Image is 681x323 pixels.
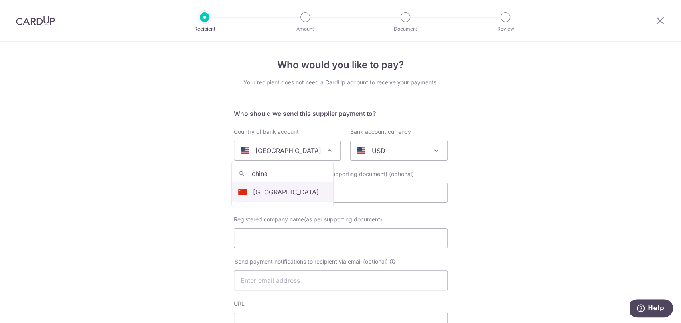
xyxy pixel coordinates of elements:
label: URL [234,300,245,308]
label: Country of bank account [234,128,299,136]
p: Amount [276,25,335,33]
img: CardUp [16,16,55,25]
input: Enter email address [234,270,448,290]
span: USD [350,141,448,161]
span: Send payment notifications to recipient via email (optional) [235,258,388,266]
label: Bank account currency [350,128,411,136]
p: [GEOGRAPHIC_DATA] [255,146,321,155]
span: (optional) [389,170,414,178]
p: [GEOGRAPHIC_DATA] [253,187,319,197]
div: Your recipient does not need a CardUp account to receive your payments. [234,78,448,86]
p: Review [476,25,535,33]
h5: Who should we send this supplier payment to? [234,109,448,118]
span: USD [351,141,447,160]
iframe: Opens a widget where you can find more information [630,299,673,319]
span: Registered company name(as per supporting document) [234,216,382,223]
span: United States [234,141,340,160]
p: USD [372,146,385,155]
span: United States [234,141,341,161]
p: Document [376,25,435,33]
p: Recipient [175,25,234,33]
h4: Who would you like to pay? [234,58,448,72]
